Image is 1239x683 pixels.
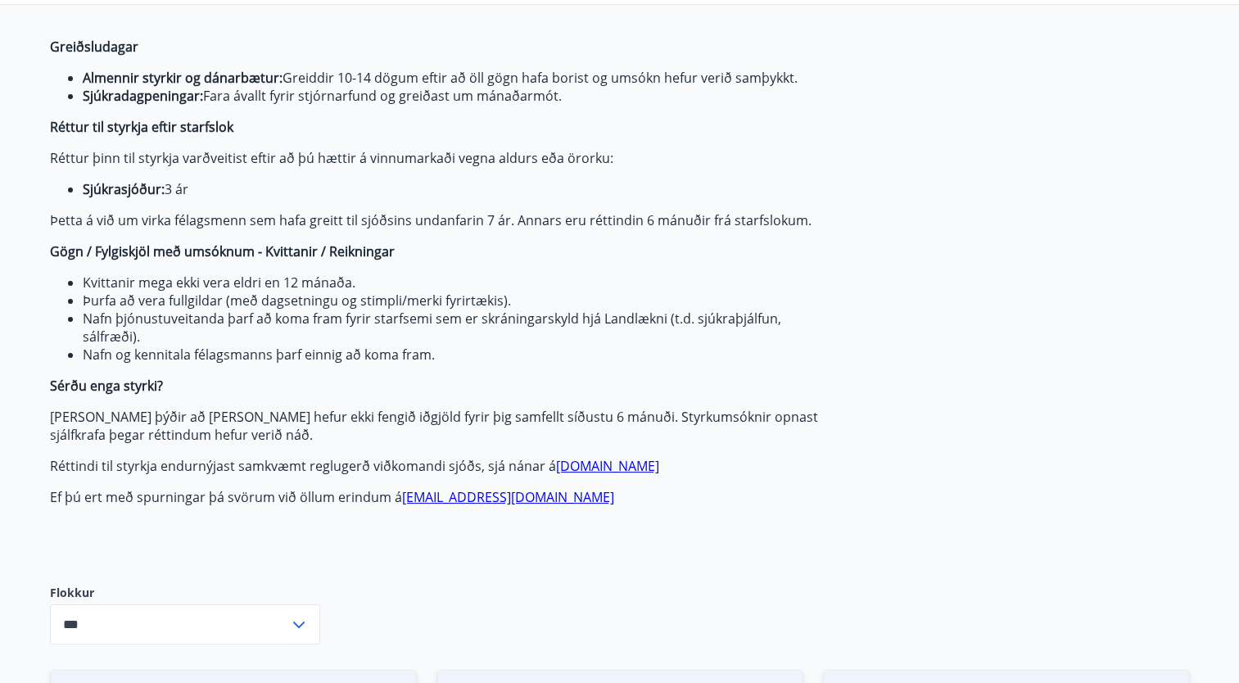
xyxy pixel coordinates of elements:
strong: Réttur til styrkja eftir starfslok [50,118,233,136]
a: [DOMAIN_NAME] [556,457,659,475]
p: [PERSON_NAME] þýðir að [PERSON_NAME] hefur ekki fengið iðgjöld fyrir þig samfellt síðustu 6 mánuð... [50,408,823,444]
strong: Greiðsludagar [50,38,138,56]
li: Fara ávallt fyrir stjórnarfund og greiðast um mánaðarmót. [83,87,823,105]
strong: Sjúkradagpeningar: [83,87,203,105]
li: Nafn og kennitala félagsmanns þarf einnig að koma fram. [83,346,823,364]
li: 3 ár [83,180,823,198]
strong: Sjúkrasjóður: [83,180,165,198]
p: Réttindi til styrkja endurnýjast samkvæmt reglugerð viðkomandi sjóðs, sjá nánar á [50,457,823,475]
li: Greiddir 10-14 dögum eftir að öll gögn hafa borist og umsókn hefur verið samþykkt. [83,69,823,87]
strong: Sérðu enga styrki? [50,377,163,395]
p: Réttur þinn til styrkja varðveitist eftir að þú hættir á vinnumarkaði vegna aldurs eða örorku: [50,149,823,167]
strong: Almennir styrkir og dánarbætur: [83,69,283,87]
li: Þurfa að vera fullgildar (með dagsetningu og stimpli/merki fyrirtækis). [83,292,823,310]
p: Ef þú ert með spurningar þá svörum við öllum erindum á [50,488,823,506]
strong: Gögn / Fylgiskjöl með umsóknum - Kvittanir / Reikningar [50,242,395,260]
label: Flokkur [50,585,320,601]
li: Nafn þjónustuveitanda þarf að koma fram fyrir starfsemi sem er skráningarskyld hjá Landlækni (t.d... [83,310,823,346]
li: Kvittanir mega ekki vera eldri en 12 mánaða. [83,274,823,292]
a: [EMAIL_ADDRESS][DOMAIN_NAME] [402,488,614,506]
p: Þetta á við um virka félagsmenn sem hafa greitt til sjóðsins undanfarin 7 ár. Annars eru réttindi... [50,211,823,229]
